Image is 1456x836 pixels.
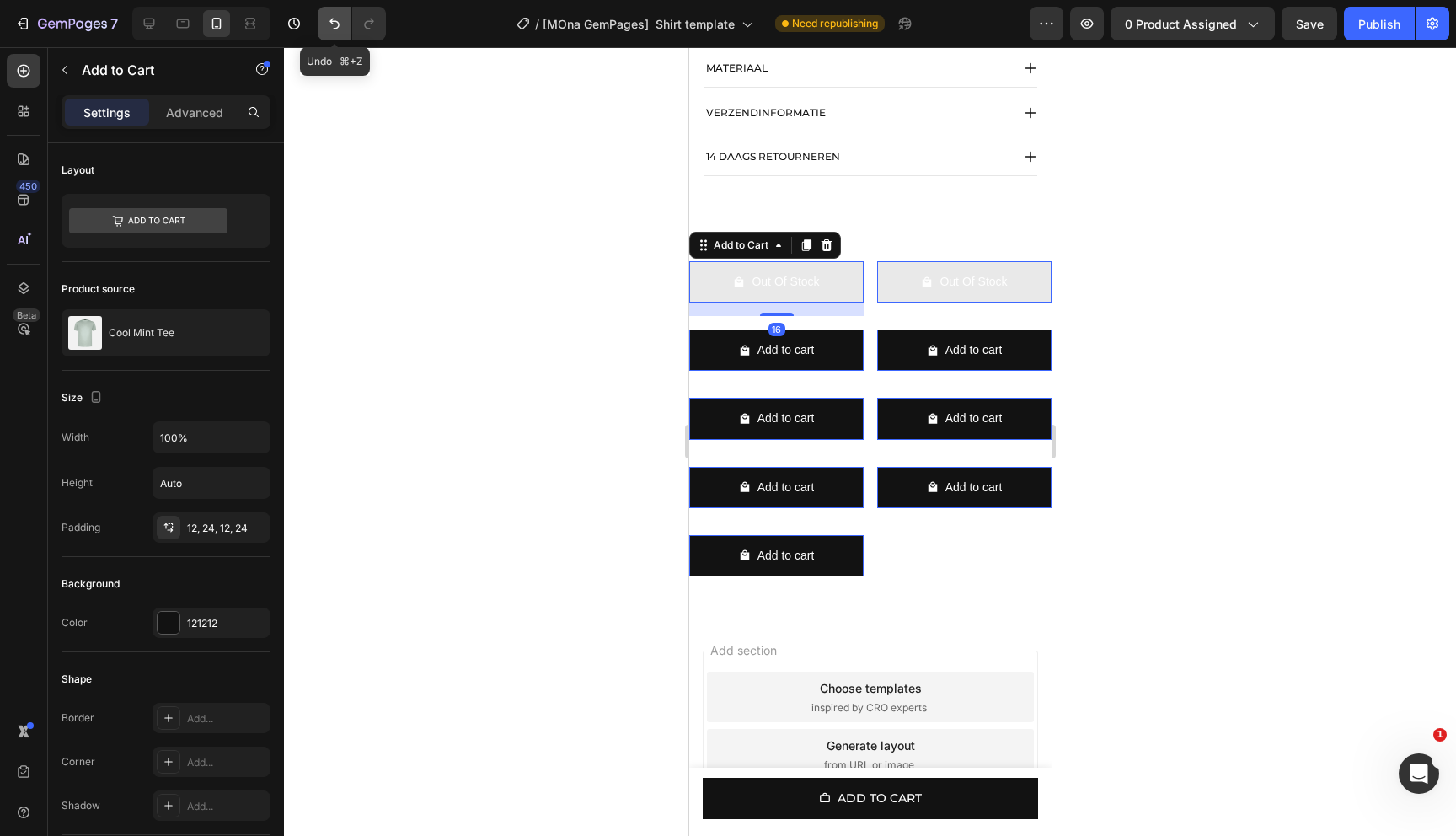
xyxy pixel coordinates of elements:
button: 7 [7,7,126,40]
div: Layout [62,163,94,178]
div: Background [62,576,120,592]
p: Cool Mint Tee [109,327,174,339]
button: 0 product assigned [1111,7,1275,40]
p: Advanced [166,104,223,121]
div: Undo/Redo [318,7,386,40]
div: Beta [13,308,40,322]
div: Corner [62,754,95,769]
div: Add... [187,755,266,770]
button: Save [1282,7,1337,40]
p: Add to Cart [82,60,225,80]
span: / [535,15,539,33]
div: Width [62,430,89,445]
img: product feature img [68,316,102,350]
div: Padding [62,520,100,535]
input: Auto [153,422,270,453]
div: Height [62,475,93,490]
span: [MOna GemPages] Shirt template [543,15,735,33]
div: Border [62,710,94,726]
div: Shadow [62,798,100,813]
div: Add... [187,711,266,726]
div: Product source [62,281,135,297]
span: Save [1296,17,1324,31]
iframe: Intercom live chat [1399,753,1439,794]
iframe: Design area [689,47,1052,836]
input: Auto [153,468,270,498]
div: Publish [1358,15,1400,33]
div: 12, 24, 12, 24 [187,521,266,536]
button: Publish [1344,7,1415,40]
div: 121212 [187,616,266,631]
p: 7 [110,13,118,34]
div: 450 [16,180,40,193]
div: Shape [62,672,92,687]
span: 0 product assigned [1125,15,1237,33]
p: Settings [83,104,131,121]
span: 1 [1433,728,1447,742]
div: Color [62,615,88,630]
div: Size [62,387,106,410]
div: Add... [187,799,266,814]
span: Need republishing [792,16,878,31]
